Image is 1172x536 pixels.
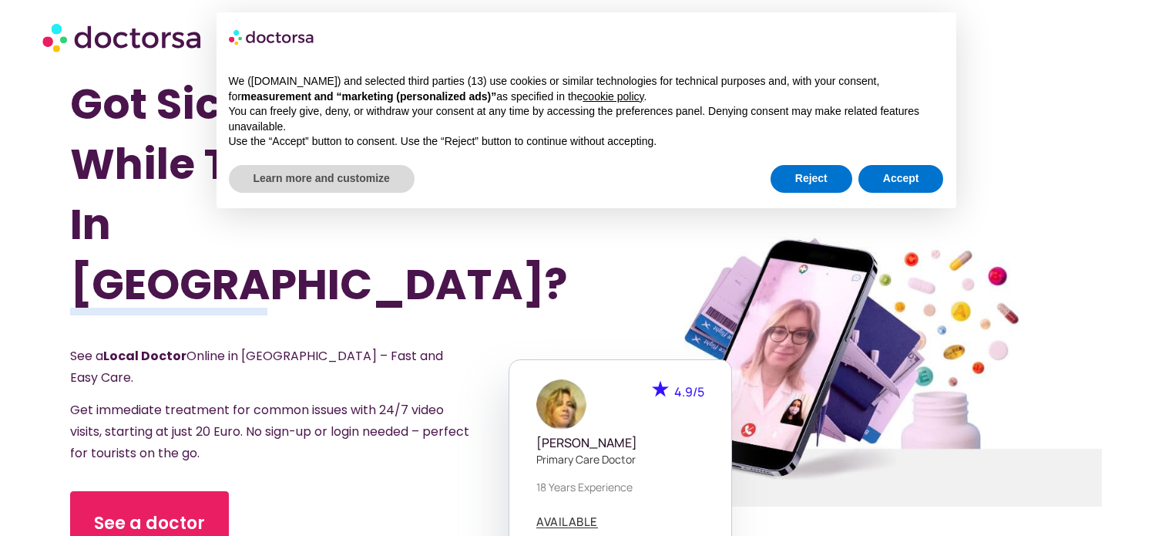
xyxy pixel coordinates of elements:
[536,436,704,450] h5: [PERSON_NAME]
[229,74,944,104] p: We ([DOMAIN_NAME]) and selected third parties (13) use cookies or similar technologies for techni...
[858,165,944,193] button: Accept
[771,165,852,193] button: Reject
[229,165,415,193] button: Learn more and customize
[583,90,643,103] a: cookie policy
[70,347,443,386] span: See a Online in [GEOGRAPHIC_DATA] – Fast and Easy Care.
[536,516,598,528] span: AVAILABLE
[103,347,186,365] strong: Local Doctor
[229,134,944,150] p: Use the “Accept” button to consent. Use the “Reject” button to continue without accepting.
[70,401,469,462] span: Get immediate treatment for common issues with 24/7 video visits, starting at just 20 Euro. No si...
[536,516,598,528] a: AVAILABLE
[94,511,205,536] span: See a doctor
[536,451,704,467] p: Primary care doctor
[241,90,496,103] strong: measurement and “marketing (personalized ads)”
[536,479,704,495] p: 18 years experience
[229,104,944,134] p: You can freely give, deny, or withdraw your consent at any time by accessing the preferences pane...
[70,74,509,315] h1: Got Sick While Traveling In [GEOGRAPHIC_DATA]?
[229,25,315,49] img: logo
[674,383,704,400] span: 4.9/5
